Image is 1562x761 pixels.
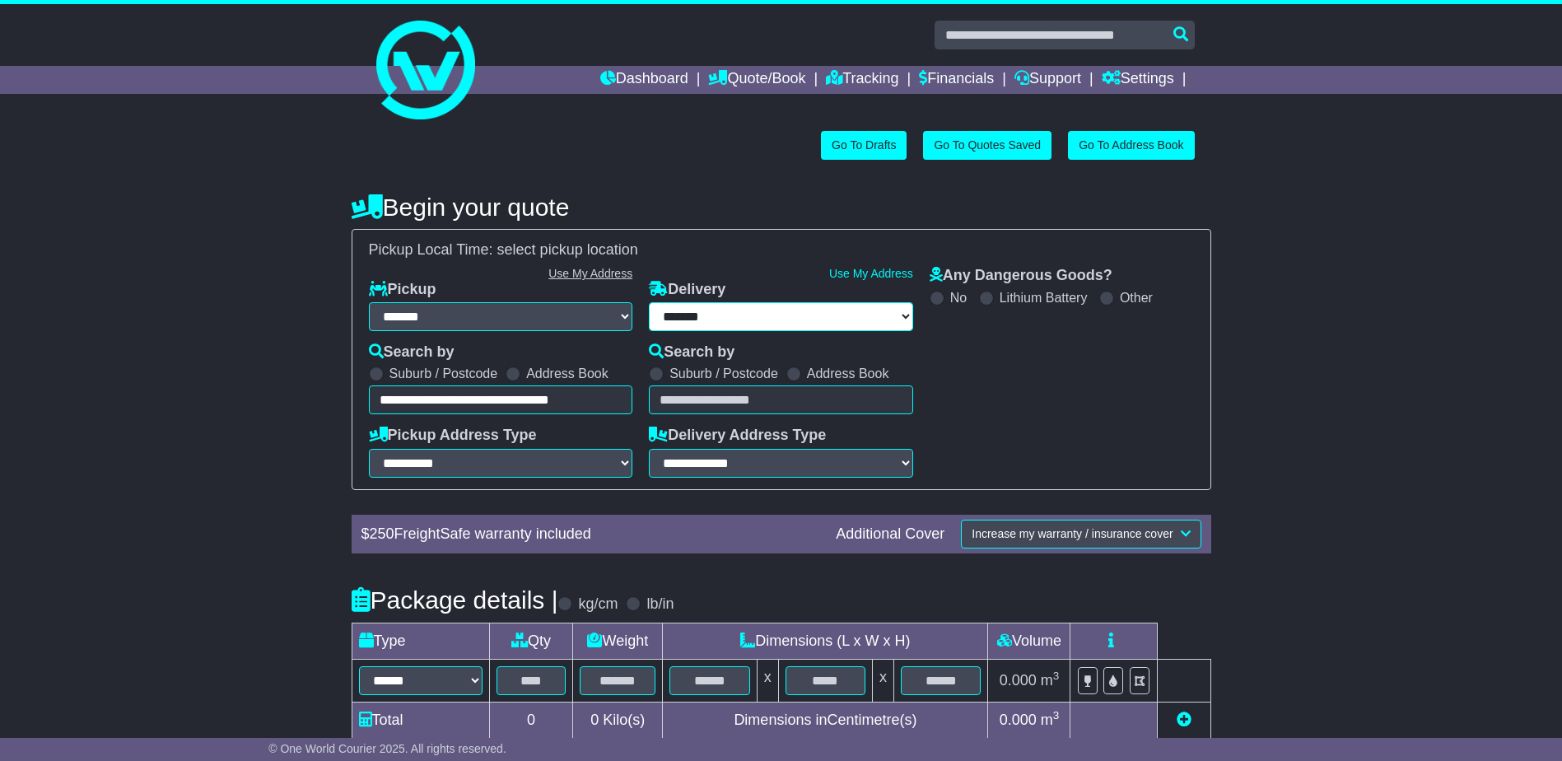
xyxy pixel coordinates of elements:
span: 250 [370,525,394,542]
a: Settings [1102,66,1174,94]
td: Dimensions (L x W x H) [663,623,988,659]
a: Quote/Book [708,66,805,94]
td: 0 [489,702,573,738]
td: Type [352,623,489,659]
td: Kilo(s) [573,702,663,738]
label: Search by [369,343,455,362]
label: Address Book [807,366,889,381]
span: select pickup location [497,241,638,258]
label: Pickup [369,281,436,299]
span: m [1041,712,1060,728]
td: x [757,659,778,702]
div: $ FreightSafe warranty included [353,525,828,544]
label: Suburb / Postcode [389,366,498,381]
label: No [950,290,967,306]
sup: 3 [1053,670,1060,682]
h4: Package details | [352,586,558,614]
div: Pickup Local Time: [361,241,1202,259]
sup: 3 [1053,709,1060,721]
a: Go To Drafts [821,131,907,160]
label: Delivery [649,281,725,299]
td: Volume [988,623,1070,659]
span: 0.000 [1000,712,1037,728]
a: Use My Address [548,267,632,280]
td: Qty [489,623,573,659]
label: Any Dangerous Goods? [930,267,1112,285]
a: Tracking [826,66,898,94]
button: Increase my warranty / insurance cover [961,520,1201,549]
a: Support [1014,66,1081,94]
label: Pickup Address Type [369,427,537,445]
label: Suburb / Postcode [669,366,778,381]
a: Add new item [1177,712,1191,728]
a: Use My Address [829,267,913,280]
label: Other [1120,290,1153,306]
label: Search by [649,343,734,362]
label: lb/in [646,595,674,614]
label: Delivery Address Type [649,427,826,445]
td: Weight [573,623,663,659]
a: Financials [919,66,994,94]
td: Total [352,702,489,738]
label: kg/cm [578,595,618,614]
label: Lithium Battery [1000,290,1088,306]
div: Additional Cover [828,525,953,544]
td: Dimensions in Centimetre(s) [663,702,988,738]
span: © One World Courier 2025. All rights reserved. [268,742,506,755]
span: m [1041,672,1060,689]
a: Dashboard [600,66,688,94]
h4: Begin your quote [352,194,1211,221]
span: 0 [590,712,599,728]
label: Address Book [526,366,608,381]
a: Go To Address Book [1068,131,1194,160]
span: Increase my warranty / insurance cover [972,527,1173,540]
td: x [873,659,894,702]
a: Go To Quotes Saved [923,131,1051,160]
span: 0.000 [1000,672,1037,689]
